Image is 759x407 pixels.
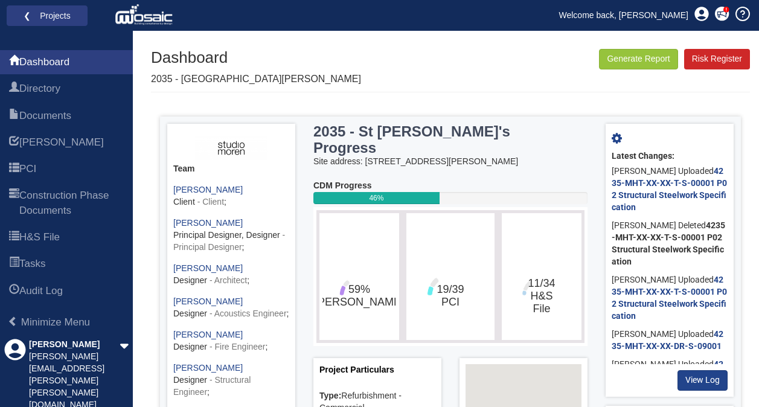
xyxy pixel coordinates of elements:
[319,391,341,400] b: Type:
[173,218,243,228] a: [PERSON_NAME]
[313,156,588,168] div: Site address: [STREET_ADDRESS][PERSON_NAME]
[315,283,404,309] text: 59%
[9,136,19,150] span: HARI
[612,329,723,351] a: 4235-MHT-XX-XX-DR-S-09001
[322,216,396,337] svg: 59%​HARI
[173,197,195,207] span: Client
[9,189,19,219] span: Construction Phase Documents
[437,283,464,308] text: 19/39
[210,275,247,285] span: - Architect
[173,329,289,353] div: ;
[21,316,90,328] span: Minimize Menu
[173,217,289,254] div: ;
[612,220,725,266] b: 4235-MHT-XX-XX-T-S-00001 P02 Structural Steelwork Specification
[9,56,19,70] span: Dashboard
[173,263,243,273] a: [PERSON_NAME]
[173,296,243,306] a: [PERSON_NAME]
[173,375,207,385] span: Designer
[173,163,289,175] div: Team
[612,325,728,356] div: [PERSON_NAME] Uploaded
[210,342,266,351] span: - Fire Engineer
[173,309,207,318] span: Designer
[115,3,176,27] img: logo_white.png
[151,49,361,66] h1: Dashboard
[409,216,491,337] svg: 19/39​PCI
[151,72,361,86] p: 2035 - [GEOGRAPHIC_DATA][PERSON_NAME]
[9,82,19,97] span: Directory
[612,217,728,271] div: [PERSON_NAME] Deleted
[173,342,207,351] span: Designer
[173,375,251,397] span: - Structural Engineer
[9,257,19,272] span: Tasks
[173,263,289,287] div: ;
[195,136,267,160] img: ASH3fIiKEy5lAAAAAElFTkSuQmCC
[8,316,18,327] span: Minimize Menu
[684,49,750,69] a: Risk Register
[612,275,727,321] a: 4235-MHT-XX-XX-T-S-00001 P02 Structural Steelwork Specification
[319,365,394,374] a: Project Particulars
[441,296,460,308] tspan: PCI
[612,271,728,325] div: [PERSON_NAME] Uploaded
[173,363,243,373] a: [PERSON_NAME]
[530,290,552,315] tspan: H&S File
[19,82,60,96] span: Directory
[19,188,124,218] span: Construction Phase Documents
[550,6,697,24] a: Welcome back, [PERSON_NAME]
[9,162,19,177] span: PCI
[173,296,289,320] div: ;
[612,356,728,386] div: [PERSON_NAME] Uploaded
[173,185,243,194] a: [PERSON_NAME]
[677,370,728,391] a: View Log
[313,192,440,204] div: 46%
[315,296,404,309] tspan: [PERSON_NAME]
[19,230,60,245] span: H&S File
[19,55,69,69] span: Dashboard
[599,49,677,69] button: Generate Report
[14,8,80,24] a: ❮ Projects
[19,109,71,123] span: Documents
[19,162,36,176] span: PCI
[19,257,45,271] span: Tasks
[19,135,104,150] span: HARI
[313,124,539,156] h3: 2035 - St [PERSON_NAME]'s Progress
[505,216,578,337] svg: 11/34​H&S​File
[173,275,207,285] span: Designer
[197,197,224,207] span: - Client
[173,230,280,240] span: Principal Designer, Designer
[9,109,19,124] span: Documents
[173,184,289,208] div: ;
[173,362,289,399] div: ;
[173,330,243,339] a: [PERSON_NAME]
[612,166,727,212] a: 4235-MHT-XX-XX-T-S-00001 P02 Structural Steelwork Specification
[19,284,63,298] span: Audit Log
[612,162,728,217] div: [PERSON_NAME] Uploaded
[528,277,555,315] text: 11/34
[313,180,588,192] div: CDM Progress
[210,309,287,318] span: - Acoustics Engineer
[29,339,120,351] div: [PERSON_NAME]
[9,231,19,245] span: H&S File
[612,150,728,162] div: Latest Changes:
[9,284,19,299] span: Audit Log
